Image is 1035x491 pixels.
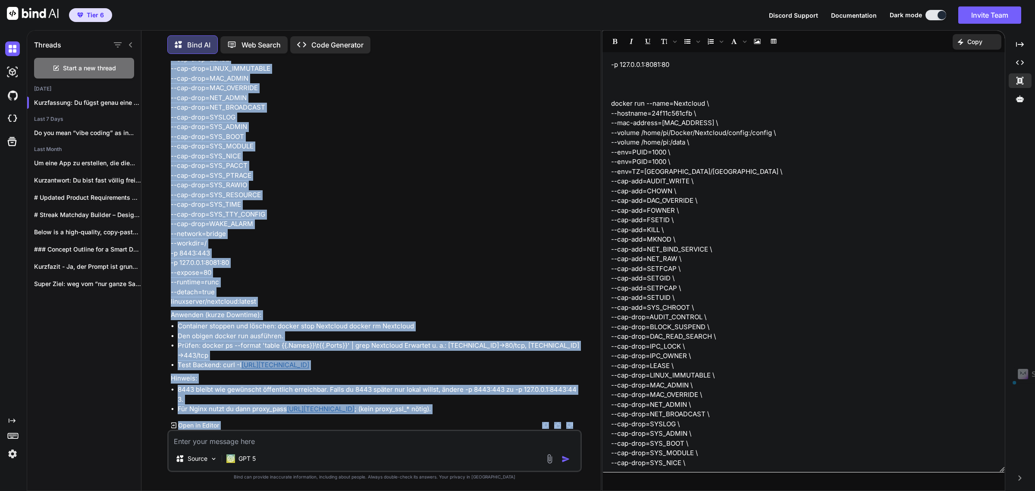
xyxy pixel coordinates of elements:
[561,455,570,463] img: icon
[769,12,818,19] span: Discord Support
[5,111,20,126] img: cloudideIcon
[566,422,573,429] img: dislike
[680,34,702,49] span: Insert Unordered List
[87,11,104,19] span: Tier 6
[5,447,20,461] img: settings
[178,421,219,430] p: Open in Editor
[187,40,210,50] p: Bind AI
[703,34,725,49] span: Insert Ordered List
[287,405,354,413] a: [URL][TECHNICAL_ID]
[188,454,207,463] p: Source
[178,341,580,360] li: Prüfen: docker ps --format 'table {{.Names}}\t{{.Ports}}' | grep Nextcloud Erwartet u. a.: [TECHN...
[769,11,818,20] button: Discord Support
[171,310,580,320] p: Anwenden (kurze Downtime):
[210,455,217,463] img: Pick Models
[34,280,141,288] p: Super Ziel: weg vom “nur ganze Saison...
[77,13,83,18] img: premium
[958,6,1021,24] button: Invite Team
[34,129,141,137] p: Do you mean “vibe coding” as in...
[542,422,549,429] img: copy
[27,146,141,153] h2: Last Month
[171,374,580,384] p: Hinweis:
[178,385,580,404] li: 8443 bleibt wie gewünscht öffentlich erreichbar. Falls du 8443 später nur lokal willst, ändere -p...
[178,321,580,331] li: Container stoppen und löschen: docker stop Nextcloud docker rm Nextcloud
[34,40,61,50] h1: Threads
[63,64,116,72] span: Start a new thread
[178,404,580,414] li: Für Nginx nutzt du dann proxy_pass ; (kein proxy_ssl_* nötig).
[831,12,877,19] span: Documentation
[34,98,141,107] p: Kurzfassung: Du fügst genau eine zusätzl...
[726,34,749,49] span: Font family
[7,7,59,20] img: Bind AI
[34,176,141,185] p: Kurzantwort: Du bist fast völlig frei. Mit...
[34,262,141,271] p: Kurzfazit - Ja, der Prompt ist grundsätzlich...
[226,454,235,463] img: GPT 5
[178,360,580,370] li: Test Backend: curl -I
[34,193,141,202] p: # Updated Product Requirements Document (PRD): JSON-to-CSV...
[5,65,20,79] img: darkAi-studio
[656,34,679,49] span: Font size
[69,8,112,22] button: premiumTier 6
[27,116,141,123] h2: Last 7 Days
[624,34,639,49] span: Italic
[311,40,364,50] p: Code Generator
[178,331,580,341] li: Den obigen docker run ausführen.
[554,422,561,429] img: like
[167,474,582,480] p: Bind can provide inaccurate information, including about people. Always double-check its answers....
[5,88,20,103] img: githubDark
[607,34,623,49] span: Bold
[34,245,141,254] p: ### Concept Outline for a Smart Data...
[34,211,141,219] p: # Streak Matchday Builder – Design Mockup...
[34,228,141,236] p: Below is a high-quality, copy-paste-ready prompt you...
[640,34,655,49] span: Underline
[545,454,555,464] img: attachment
[831,11,877,20] button: Documentation
[241,361,309,369] a: [URL][TECHNICAL_ID]
[34,159,141,167] p: Um eine App zu erstellen, die die...
[27,85,141,92] h2: [DATE]
[5,41,20,56] img: darkChat
[750,34,765,49] span: Insert Image
[967,38,982,46] p: Copy
[766,34,781,49] span: Insert table
[238,454,256,463] p: GPT 5
[241,40,281,50] p: Web Search
[890,11,922,19] span: Dark mode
